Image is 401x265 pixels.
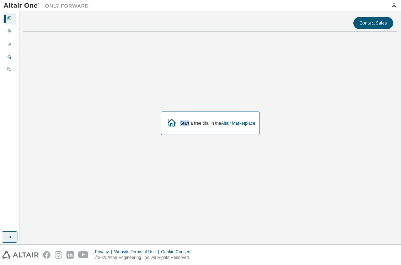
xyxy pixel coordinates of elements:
img: instagram.svg [55,251,62,259]
p: © 2025 Altair Engineering, Inc. All Rights Reserved. [95,255,196,261]
img: Altair One [4,2,92,9]
div: Company Profile [3,39,16,50]
div: User Profile [3,26,16,37]
img: youtube.svg [78,251,89,259]
div: Dashboard [3,13,16,25]
div: Start a free trial in the [180,120,255,126]
img: facebook.svg [43,251,50,259]
div: Privacy [95,249,114,255]
a: Altair Marketplace [221,121,255,126]
div: Cookie Consent [161,249,196,255]
img: altair_logo.svg [2,251,39,259]
div: On Prem [3,64,16,75]
img: linkedin.svg [66,251,74,259]
button: Contact Sales [353,17,393,29]
div: Website Terms of Use [114,249,161,255]
div: Managed [3,52,16,63]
